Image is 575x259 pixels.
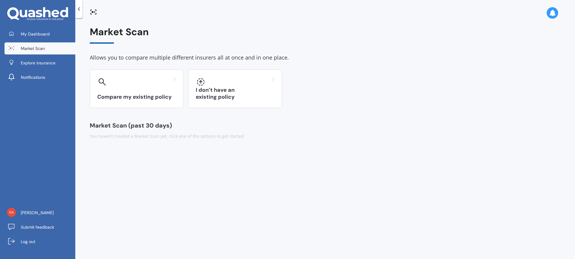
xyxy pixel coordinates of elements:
a: Submit feedback [5,221,75,233]
a: My Dashboard [5,28,75,40]
span: Log out [21,239,35,245]
a: Market Scan [5,42,75,54]
span: [PERSON_NAME] [21,210,54,216]
h3: I don’t have an existing policy [196,87,274,100]
div: Market Scan (past 30 days) [90,122,561,128]
span: Submit feedback [21,224,54,230]
div: Allows you to compare multiple different insurers all at once and in one place. [90,53,561,62]
span: Explore insurance [21,60,55,66]
a: Log out [5,236,75,248]
h3: Compare my existing policy [97,94,176,100]
div: You haven’t created a Market Scan yet, click one of the options to get started. [90,133,561,139]
span: Notifications [21,74,45,80]
img: 9b2efac1f0214ba3bba41c5f3f4651d8 [7,208,16,217]
a: Explore insurance [5,57,75,69]
span: Market Scan [21,45,45,51]
span: My Dashboard [21,31,50,37]
a: Notifications [5,71,75,83]
div: Market Scan [90,26,561,44]
a: [PERSON_NAME] [5,207,75,219]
